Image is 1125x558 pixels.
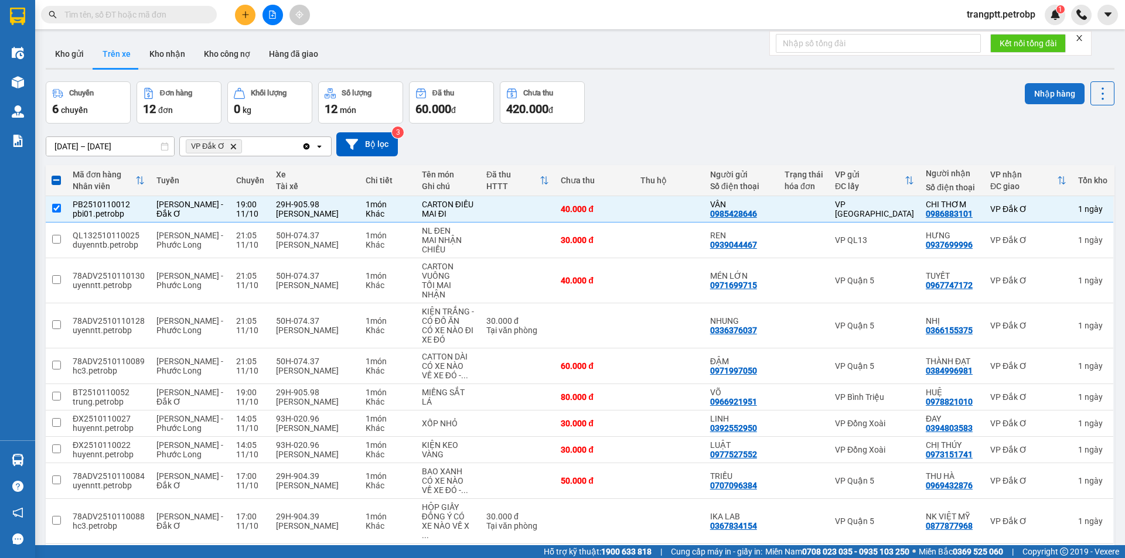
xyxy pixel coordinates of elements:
[236,481,264,490] div: 11/10
[276,182,354,191] div: Tài xế
[366,176,410,185] div: Chi tiết
[710,280,757,290] div: 0971699715
[710,423,757,433] div: 0392552950
[461,485,468,495] span: ...
[73,366,145,375] div: hc3.petrobp
[926,240,973,249] div: 0937699996
[990,392,1066,402] div: VP Đắk Ơ
[73,280,145,290] div: uyenntt.petrobp
[710,240,757,249] div: 0939044467
[561,476,629,485] div: 50.000 đ
[243,105,251,115] span: kg
[422,476,475,495] div: CÓ XE NÀO VỀ XE ĐÓ - KHÔNG HẸN GIỜ TRƯỚC
[710,388,773,397] div: VÕ
[486,182,540,191] div: HTTT
[236,271,264,280] div: 21:05
[366,316,410,326] div: 1 món
[366,471,410,481] div: 1 món
[236,414,264,423] div: 14:05
[561,204,629,214] div: 40.000 đ
[710,440,773,450] div: LUẬT
[156,231,223,249] span: [PERSON_NAME] - Phước Long
[710,397,757,406] div: 0966921951
[990,34,1066,53] button: Kết nối tổng đài
[422,512,475,540] div: ĐỒNG Ý CÓ XE NÀO VỀ XE ĐÓ
[422,182,475,191] div: Ghi chú
[640,176,698,185] div: Thu hộ
[710,326,757,335] div: 0336376037
[227,81,312,124] button: Khối lượng0kg
[990,182,1057,191] div: ĐC giao
[186,139,242,153] span: VP Đắk Ơ, close by backspace
[1085,476,1103,485] span: ngày
[366,280,410,290] div: Khác
[926,423,973,433] div: 0394803583
[1085,235,1103,245] span: ngày
[486,521,549,530] div: Tại văn phòng
[990,516,1066,526] div: VP Đắk Ơ
[561,419,629,428] div: 30.000 đ
[156,200,223,218] span: [PERSON_NAME] - Đắk Ơ
[366,388,410,397] div: 1 món
[1097,5,1118,25] button: caret-down
[835,276,914,285] div: VP Quận 5
[46,81,131,124] button: Chuyến6chuyến
[710,512,773,521] div: IKA LAB
[73,182,135,191] div: Nhân viên
[926,440,979,450] div: CHỊ THÚY
[1085,419,1103,428] span: ngày
[276,170,354,179] div: Xe
[561,361,629,371] div: 60.000 đ
[69,89,94,97] div: Chuyến
[236,521,264,530] div: 11/10
[926,200,979,209] div: CHI THƠM
[230,143,237,150] svg: Delete
[1078,445,1107,454] div: 1
[835,516,914,526] div: VP Quận 5
[12,105,24,118] img: warehouse-icon
[926,521,973,530] div: 0877877968
[990,361,1066,371] div: VP Đắk Ơ
[422,440,475,459] div: KIỆN KEO VÀNG
[156,512,223,530] span: [PERSON_NAME] - Đắk Ơ
[926,471,979,481] div: THU HÀ
[276,512,354,521] div: 29H-904.39
[236,357,264,366] div: 21:05
[500,81,585,124] button: Chưa thu420.000đ
[276,316,354,326] div: 50H-074.37
[236,512,264,521] div: 17:00
[835,361,914,371] div: VP Quận 5
[544,545,652,558] span: Hỗ trợ kỹ thuật:
[10,8,25,25] img: logo-vxr
[926,209,973,218] div: 0986883101
[156,176,224,185] div: Tuyến
[262,5,283,25] button: file-add
[984,165,1072,196] th: Toggle SortBy
[49,11,57,19] span: search
[1075,34,1083,42] span: close
[1085,321,1103,330] span: ngày
[835,235,914,245] div: VP QL13
[236,316,264,326] div: 21:05
[1085,276,1103,285] span: ngày
[785,170,823,179] div: Trạng thái
[422,467,475,476] div: BAO XANH
[422,209,475,218] div: MAI ĐI
[366,271,410,280] div: 1 món
[926,366,973,375] div: 0384996981
[156,440,223,459] span: [PERSON_NAME] - Phước Long
[422,326,475,344] div: CÓ XE NÀO ĐI XE ĐÓ
[422,226,475,235] div: NL ĐEN
[710,200,773,209] div: VÂN
[480,165,555,196] th: Toggle SortBy
[1076,9,1087,20] img: phone-icon
[422,200,475,209] div: CARTON ĐIỀU
[73,271,145,280] div: 78ADV2510110130
[73,316,145,326] div: 78ADV2510110128
[52,102,59,116] span: 6
[236,200,264,209] div: 19:00
[422,170,475,179] div: Tên món
[236,240,264,249] div: 11/10
[1078,392,1107,402] div: 1
[137,81,221,124] button: Đơn hàng12đơn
